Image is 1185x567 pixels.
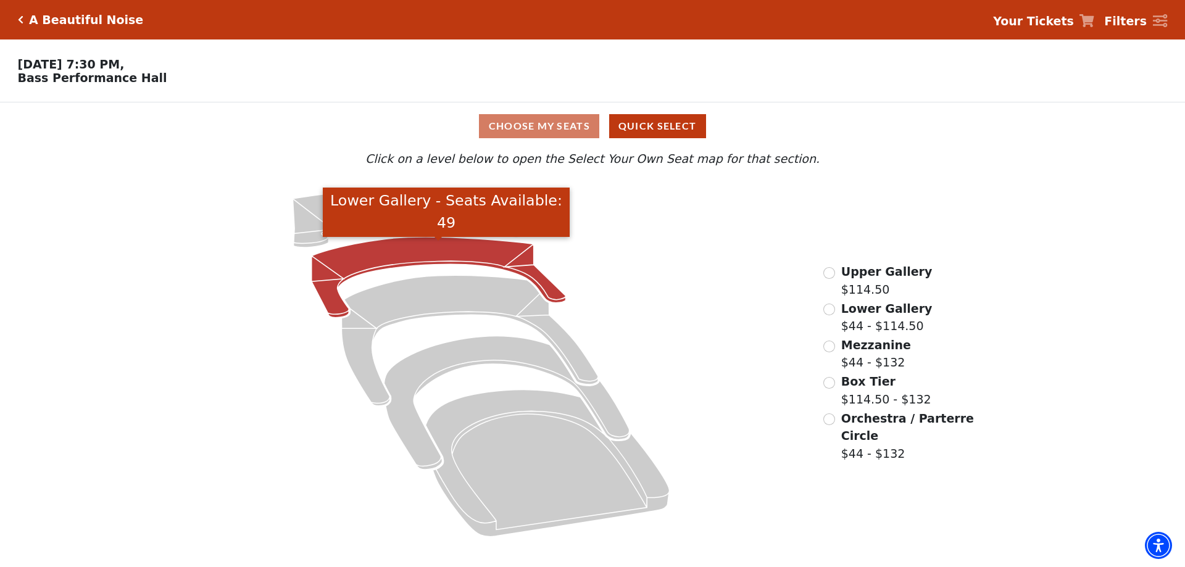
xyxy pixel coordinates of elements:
a: Filters [1104,12,1167,30]
strong: Filters [1104,14,1147,28]
input: Orchestra / Parterre Circle$44 - $132 [823,413,835,425]
span: Mezzanine [841,338,911,352]
strong: Your Tickets [993,14,1074,28]
path: Lower Gallery - Seats Available: 49 [312,237,566,318]
a: Click here to go back to filters [18,15,23,24]
input: Mezzanine$44 - $132 [823,341,835,352]
span: Box Tier [841,375,896,388]
input: Box Tier$114.50 - $132 [823,377,835,389]
span: Lower Gallery [841,302,933,315]
label: $114.50 [841,263,933,298]
button: Quick Select [609,114,706,138]
span: Upper Gallery [841,265,933,278]
label: $44 - $114.50 [841,300,933,335]
a: Your Tickets [993,12,1094,30]
p: Click on a level below to open the Select Your Own Seat map for that section. [157,150,1028,168]
input: Upper Gallery$114.50 [823,267,835,279]
span: Orchestra / Parterre Circle [841,412,974,443]
div: Accessibility Menu [1145,532,1172,559]
input: Lower Gallery$44 - $114.50 [823,304,835,315]
div: Lower Gallery - Seats Available: 49 [323,188,570,238]
label: $44 - $132 [841,336,911,371]
h5: A Beautiful Noise [29,13,143,27]
label: $114.50 - $132 [841,373,931,408]
label: $44 - $132 [841,410,976,463]
path: Orchestra / Parterre Circle - Seats Available: 16 [426,390,670,537]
